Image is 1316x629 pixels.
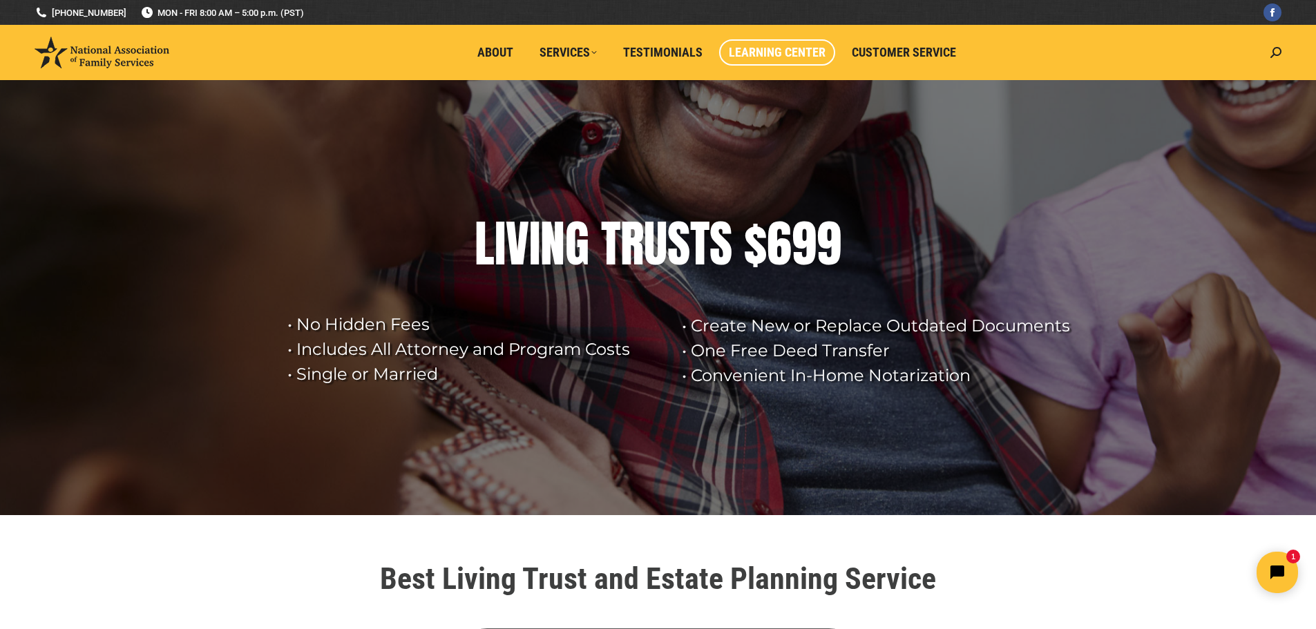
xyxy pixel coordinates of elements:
[719,39,835,66] a: Learning Center
[506,216,529,271] div: V
[690,216,709,271] div: T
[529,216,540,271] div: I
[35,6,126,19] a: [PHONE_NUMBER]
[792,216,817,271] div: 9
[729,45,826,60] span: Learning Center
[140,6,304,19] span: MON - FRI 8:00 AM – 5:00 p.m. (PST)
[682,313,1083,388] rs-layer: • Create New or Replace Outdated Documents • One Free Deed Transfer • Convenient In-Home Notariza...
[475,216,495,271] div: L
[667,216,690,271] div: S
[644,216,667,271] div: U
[468,39,523,66] a: About
[852,45,956,60] span: Customer Service
[540,216,565,271] div: N
[709,216,732,271] div: S
[477,45,513,60] span: About
[271,563,1045,594] h1: Best Living Trust and Estate Planning Service
[613,39,712,66] a: Testimonials
[495,216,506,271] div: I
[287,312,665,387] rs-layer: • No Hidden Fees • Includes All Attorney and Program Costs • Single or Married
[35,37,169,68] img: National Association of Family Services
[1263,3,1281,21] a: Facebook page opens in new window
[767,216,792,271] div: 6
[623,45,703,60] span: Testimonials
[620,216,644,271] div: R
[601,216,620,271] div: T
[744,216,767,271] div: $
[540,45,597,60] span: Services
[842,39,966,66] a: Customer Service
[817,216,841,271] div: 9
[1072,540,1310,605] iframe: Tidio Chat
[565,216,589,271] div: G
